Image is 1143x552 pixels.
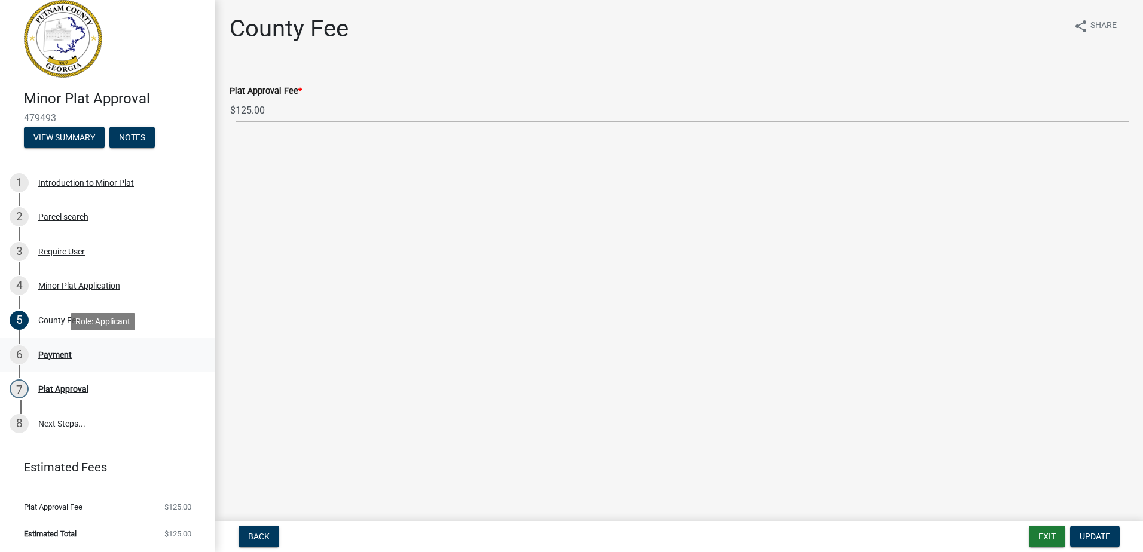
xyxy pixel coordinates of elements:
span: Share [1090,19,1117,33]
button: shareShare [1064,14,1126,38]
button: Back [239,526,279,547]
label: Plat Approval Fee [230,87,302,96]
span: Plat Approval Fee [24,503,82,511]
div: Parcel search [38,213,88,221]
div: County Fee [38,316,80,324]
span: Back [248,532,270,541]
div: 5 [10,311,29,330]
span: $125.00 [164,503,191,511]
button: View Summary [24,127,105,148]
div: Plat Approval [38,385,88,393]
div: 4 [10,276,29,295]
i: share [1074,19,1088,33]
span: 479493 [24,112,191,124]
h4: Minor Plat Approval [24,90,206,108]
span: $125.00 [164,530,191,538]
div: Require User [38,247,85,256]
div: Introduction to Minor Plat [38,179,134,187]
button: Notes [109,127,155,148]
h1: County Fee [230,14,349,43]
span: $ [230,98,236,122]
div: 2 [10,207,29,226]
div: 8 [10,414,29,433]
div: Minor Plat Application [38,281,120,290]
span: Estimated Total [24,530,77,538]
button: Update [1070,526,1120,547]
div: 3 [10,242,29,261]
wm-modal-confirm: Summary [24,133,105,143]
div: 6 [10,345,29,364]
wm-modal-confirm: Notes [109,133,155,143]
button: Exit [1029,526,1065,547]
div: Payment [38,351,72,359]
div: 1 [10,173,29,192]
div: Role: Applicant [71,313,135,330]
span: Update [1080,532,1110,541]
div: 7 [10,379,29,398]
a: Estimated Fees [10,455,196,479]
